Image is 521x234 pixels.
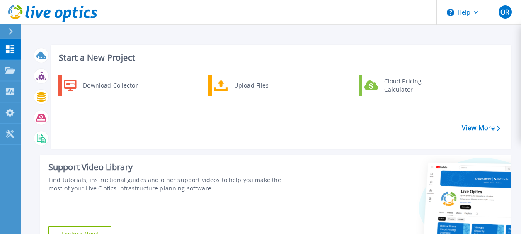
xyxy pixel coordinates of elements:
[79,77,141,94] div: Download Collector
[462,124,500,132] a: View More
[48,162,293,173] div: Support Video Library
[500,9,509,15] span: OR
[208,75,293,96] a: Upload Files
[380,77,441,94] div: Cloud Pricing Calculator
[59,53,500,62] h3: Start a New Project
[230,77,291,94] div: Upload Files
[48,176,293,193] div: Find tutorials, instructional guides and other support videos to help you make the most of your L...
[359,75,443,96] a: Cloud Pricing Calculator
[58,75,143,96] a: Download Collector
